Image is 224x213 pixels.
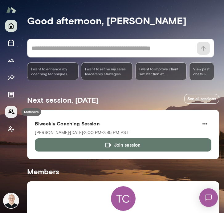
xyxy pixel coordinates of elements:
[81,62,132,80] div: I want to refine my sales leadership strategies
[5,106,17,118] button: Members
[27,167,219,176] h5: Members
[184,94,219,104] a: See all sessions
[5,20,17,32] button: Home
[22,108,41,116] div: Members
[27,95,99,105] h5: Next session, [DATE]
[27,62,79,80] div: I want to enhance my coaching techniques
[4,193,18,208] img: Michael Wilson
[135,62,187,80] div: I want to improve client satisfaction at [GEOGRAPHIC_DATA]
[139,66,183,76] span: I want to improve client satisfaction at [GEOGRAPHIC_DATA]
[35,130,128,136] p: [PERSON_NAME] · [DATE] · 3:00 PM-3:45 PM PST
[5,54,17,66] button: Growth Plan
[6,4,16,16] img: Mento
[35,138,211,151] button: Join session
[189,62,214,80] span: View past chats ->
[5,71,17,84] button: Insights
[27,15,219,26] h4: Good afternoon, [PERSON_NAME]
[5,123,17,135] button: Client app
[35,120,211,127] h6: Biweekly Coaching Session
[31,66,75,76] span: I want to enhance my coaching techniques
[111,186,136,211] div: TC
[5,37,17,49] button: Sessions
[5,89,17,101] button: Documents
[85,66,128,76] span: I want to refine my sales leadership strategies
